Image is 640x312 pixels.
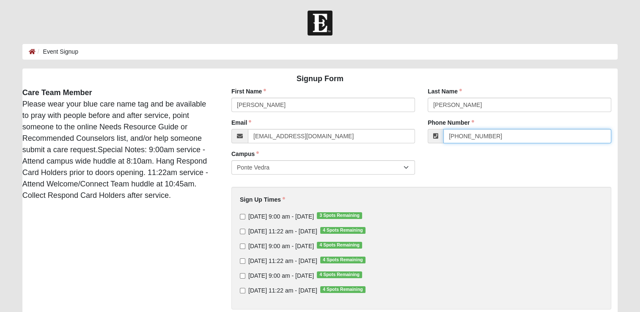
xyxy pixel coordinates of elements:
[36,47,78,56] li: Event Signup
[240,195,285,204] label: Sign Up Times
[240,244,245,249] input: [DATE] 9:00 am - [DATE]4 Spots Remaining
[317,212,362,219] span: 3 Spots Remaining
[248,272,314,279] span: [DATE] 9:00 am - [DATE]
[317,271,362,278] span: 4 Spots Remaining
[231,87,266,96] label: First Name
[231,150,259,158] label: Campus
[248,228,317,235] span: [DATE] 11:22 am - [DATE]
[308,11,332,36] img: Church of Eleven22 Logo
[231,118,251,127] label: Email
[248,287,317,294] span: [DATE] 11:22 am - [DATE]
[16,87,219,201] div: Please wear your blue care name tag and be available to pray with people before and after service...
[22,88,92,97] strong: Care Team Member
[320,227,365,234] span: 4 Spots Remaining
[317,242,362,249] span: 4 Spots Remaining
[428,87,462,96] label: Last Name
[428,118,474,127] label: Phone Number
[240,273,245,279] input: [DATE] 9:00 am - [DATE]4 Spots Remaining
[240,229,245,234] input: [DATE] 11:22 am - [DATE]4 Spots Remaining
[320,286,365,293] span: 4 Spots Remaining
[248,243,314,249] span: [DATE] 9:00 am - [DATE]
[240,288,245,293] input: [DATE] 11:22 am - [DATE]4 Spots Remaining
[248,257,317,264] span: [DATE] 11:22 am - [DATE]
[320,257,365,263] span: 4 Spots Remaining
[248,213,314,220] span: [DATE] 9:00 am - [DATE]
[240,214,245,219] input: [DATE] 9:00 am - [DATE]3 Spots Remaining
[22,74,618,84] h4: Signup Form
[240,258,245,264] input: [DATE] 11:22 am - [DATE]4 Spots Remaining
